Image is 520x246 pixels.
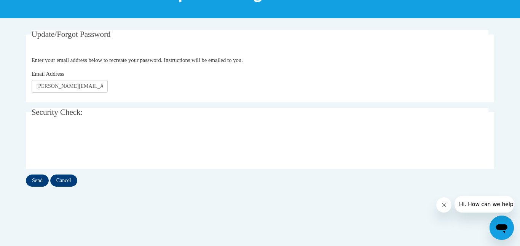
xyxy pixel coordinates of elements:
[32,30,111,39] span: Update/Forgot Password
[455,196,514,213] iframe: Message from company
[5,5,62,11] span: Hi. How can we help?
[436,197,451,213] iframe: Close message
[26,175,49,187] input: Send
[32,71,64,77] span: Email Address
[50,175,77,187] input: Cancel
[32,80,108,93] input: Email
[32,130,147,159] iframe: reCAPTCHA
[32,57,243,63] span: Enter your email address below to recreate your password. Instructions will be emailed to you.
[32,108,83,117] span: Security Check:
[490,216,514,240] iframe: Button to launch messaging window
